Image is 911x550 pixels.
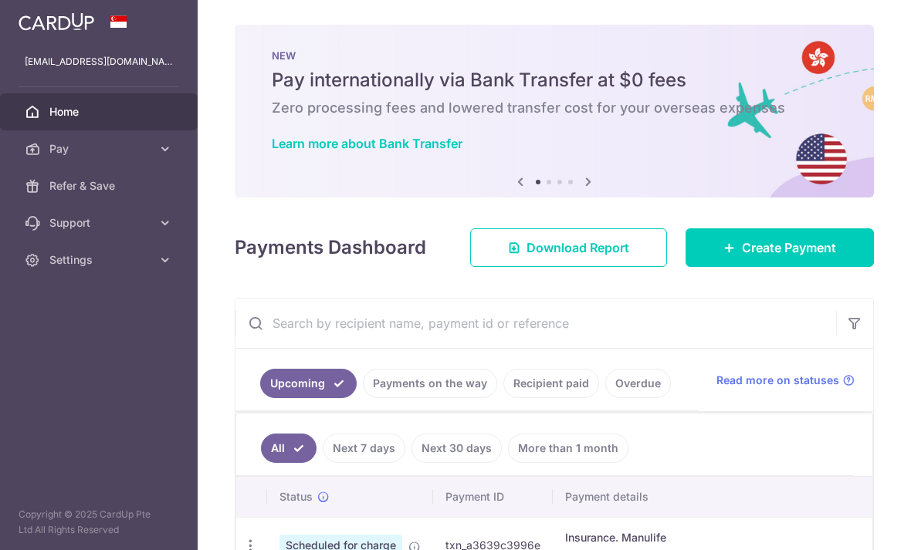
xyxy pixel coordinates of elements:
span: Read more on statuses [716,373,839,388]
img: CardUp [19,12,94,31]
a: All [261,434,317,463]
span: Create Payment [742,238,836,257]
a: Learn more about Bank Transfer [272,136,462,151]
span: Home [49,104,151,120]
a: Recipient paid [503,369,599,398]
span: Settings [49,252,151,268]
a: More than 1 month [508,434,628,463]
h5: Pay internationally via Bank Transfer at $0 fees [272,68,837,93]
span: Support [49,215,151,231]
p: [EMAIL_ADDRESS][DOMAIN_NAME] [25,54,173,69]
h6: Zero processing fees and lowered transfer cost for your overseas expenses [272,99,837,117]
th: Payment ID [433,477,553,517]
span: Download Report [527,238,629,257]
img: Bank transfer banner [235,25,874,197]
a: Read more on statuses [716,373,855,388]
span: Refer & Save [49,178,151,194]
span: Status [279,489,313,504]
a: Create Payment [686,228,874,267]
input: Search by recipient name, payment id or reference [235,299,836,348]
th: Payment details [553,477,897,517]
p: NEW [272,49,837,62]
a: Next 7 days [323,434,405,463]
a: Download Report [470,228,667,267]
h4: Payments Dashboard [235,234,426,262]
div: Insurance. Manulife [565,530,885,545]
a: Payments on the way [363,369,497,398]
a: Upcoming [260,369,357,398]
a: Overdue [605,369,671,398]
a: Next 30 days [411,434,502,463]
span: Pay [49,141,151,157]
